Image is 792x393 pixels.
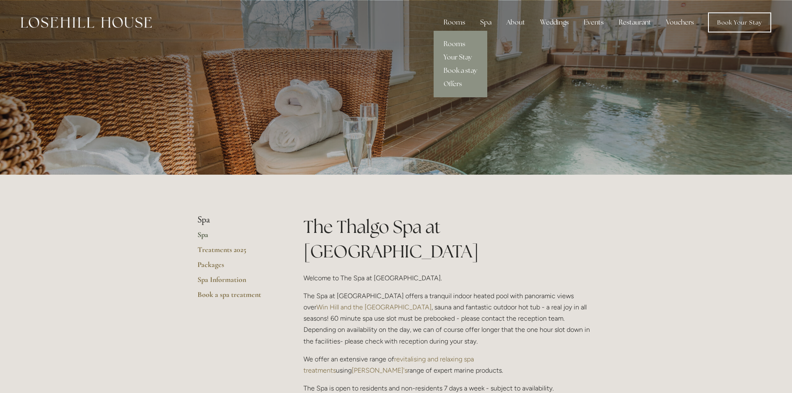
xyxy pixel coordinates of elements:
li: Spa [197,215,277,225]
div: About [500,14,532,31]
p: The Spa at [GEOGRAPHIC_DATA] offers a tranquil indoor heated pool with panoramic views over , sau... [303,290,595,347]
a: Treatments 2025 [197,245,277,260]
a: Offers [434,77,487,91]
a: Packages [197,260,277,275]
div: Restaurant [612,14,658,31]
p: We offer an extensive range of using range of expert marine products. [303,353,595,376]
a: Book Your Stay [708,12,771,32]
div: Weddings [533,14,575,31]
img: Losehill House [21,17,152,28]
a: Vouchers [659,14,701,31]
a: Book a spa treatment [197,290,277,305]
a: [PERSON_NAME]'s [352,366,407,374]
a: Spa [197,230,277,245]
a: Win Hill and the [GEOGRAPHIC_DATA] [316,303,432,311]
div: Rooms [437,14,472,31]
p: Welcome to The Spa at [GEOGRAPHIC_DATA]. [303,272,595,284]
h1: The Thalgo Spa at [GEOGRAPHIC_DATA] [303,215,595,264]
div: Spa [474,14,498,31]
div: Events [577,14,610,31]
a: Spa Information [197,275,277,290]
a: Your Stay [434,51,487,64]
a: Book a stay [434,64,487,77]
a: Rooms [434,37,487,51]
